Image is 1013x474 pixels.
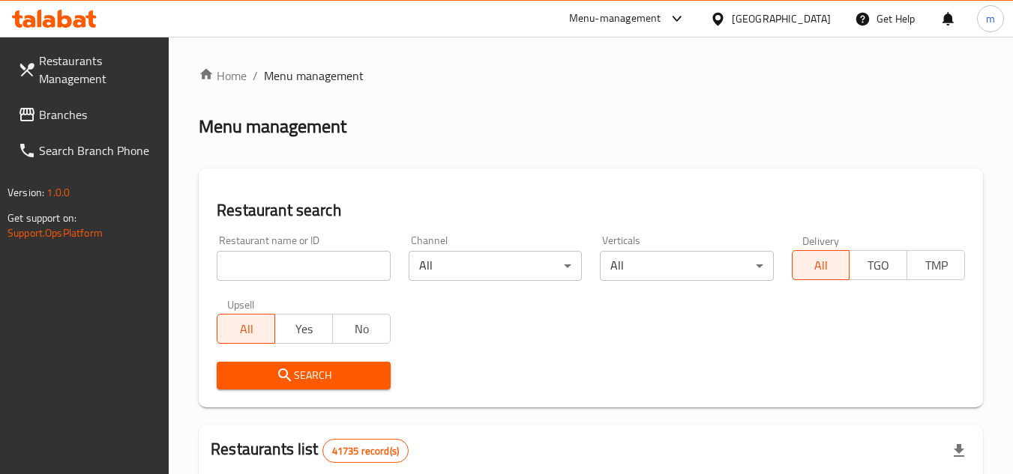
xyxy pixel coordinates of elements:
[332,314,391,344] button: No
[600,251,773,281] div: All
[39,106,157,124] span: Branches
[941,433,977,469] div: Export file
[217,362,390,389] button: Search
[217,251,390,281] input: Search for restaurant name or ID..
[322,439,409,463] div: Total records count
[986,10,995,27] span: m
[792,250,850,280] button: All
[732,10,831,27] div: [GEOGRAPHIC_DATA]
[281,318,327,340] span: Yes
[6,43,169,97] a: Restaurants Management
[913,255,959,276] span: TMP
[223,318,269,340] span: All
[323,444,408,458] span: 41735 record(s)
[217,314,275,344] button: All
[39,52,157,88] span: Restaurants Management
[856,255,901,276] span: TGO
[799,255,844,276] span: All
[39,142,157,159] span: Search Branch Phone
[849,250,907,280] button: TGO
[217,199,965,222] h2: Restaurant search
[6,133,169,168] a: Search Branch Phone
[339,318,385,340] span: No
[569,10,661,28] div: Menu-management
[907,250,965,280] button: TMP
[199,115,346,139] h2: Menu management
[264,67,364,85] span: Menu management
[199,67,983,85] nav: breadcrumb
[253,67,258,85] li: /
[802,235,840,246] label: Delivery
[199,67,247,85] a: Home
[6,97,169,133] a: Branches
[211,438,409,463] h2: Restaurants list
[7,223,103,243] a: Support.OpsPlatform
[46,183,70,202] span: 1.0.0
[229,366,378,385] span: Search
[227,299,255,309] label: Upsell
[7,208,76,228] span: Get support on:
[274,314,333,344] button: Yes
[409,251,582,281] div: All
[7,183,44,202] span: Version:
